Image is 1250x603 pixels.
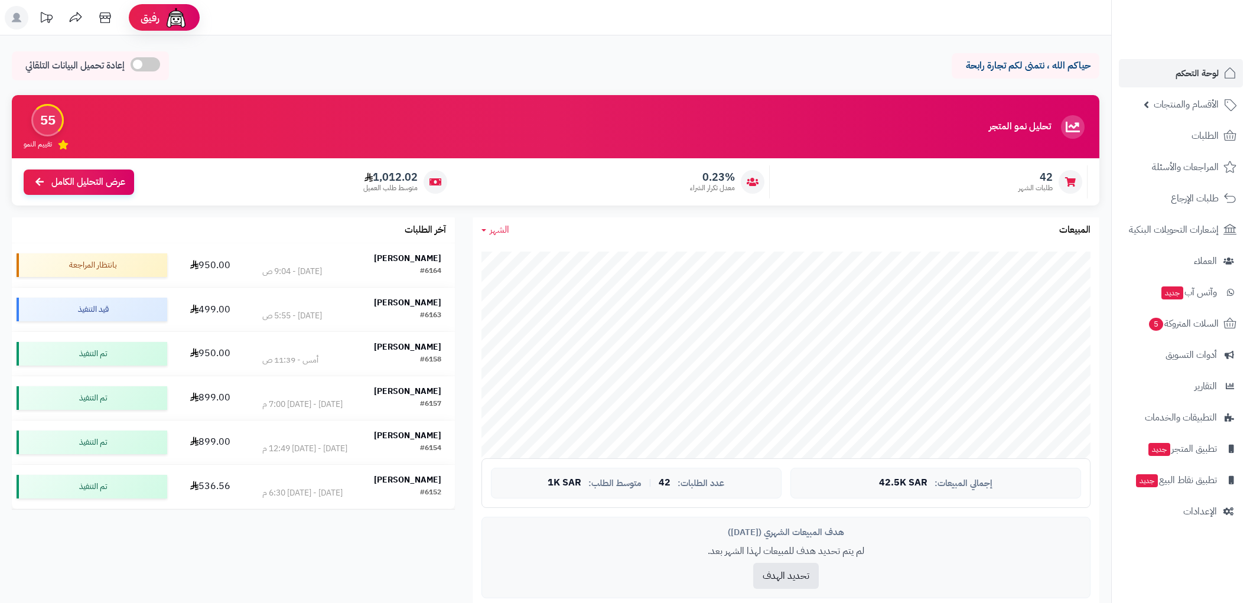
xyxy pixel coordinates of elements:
[17,342,167,366] div: تم التنفيذ
[24,139,52,149] span: تقييم النمو
[420,354,441,366] div: #6158
[1166,347,1217,363] span: أدوات التسويق
[1194,378,1217,395] span: التقارير
[588,478,642,488] span: متوسط الطلب:
[1018,183,1053,193] span: طلبات الشهر
[1119,341,1243,369] a: أدوات التسويق
[490,223,509,237] span: الشهر
[879,478,927,488] span: 42.5K SAR
[164,6,188,30] img: ai-face.png
[262,310,322,322] div: [DATE] - 5:55 ص
[1119,435,1243,463] a: تطبيق المتجرجديد
[374,474,441,486] strong: [PERSON_NAME]
[141,11,159,25] span: رفيق
[1059,225,1091,236] h3: المبيعات
[172,421,249,464] td: 899.00
[374,296,441,309] strong: [PERSON_NAME]
[1119,59,1243,87] a: لوحة التحكم
[363,171,418,184] span: 1,012.02
[172,243,249,287] td: 950.00
[25,59,125,73] span: إعادة تحميل البيانات التلقائي
[1119,403,1243,432] a: التطبيقات والخدمات
[172,288,249,331] td: 499.00
[753,563,819,589] button: تحديد الهدف
[491,526,1081,539] div: هدف المبيعات الشهري ([DATE])
[690,171,735,184] span: 0.23%
[1119,278,1243,307] a: وآتس آبجديد
[1129,221,1219,238] span: إشعارات التحويلات البنكية
[1194,253,1217,269] span: العملاء
[420,310,441,322] div: #6163
[17,253,167,277] div: بانتظار المراجعة
[678,478,724,488] span: عدد الطلبات:
[420,443,441,455] div: #6154
[262,487,343,499] div: [DATE] - [DATE] 6:30 م
[420,266,441,278] div: #6164
[420,399,441,410] div: #6157
[1161,286,1183,299] span: جديد
[1148,443,1170,456] span: جديد
[1119,122,1243,150] a: الطلبات
[1183,503,1217,520] span: الإعدادات
[172,376,249,420] td: 899.00
[363,183,418,193] span: متوسط طلب العميل
[262,354,318,366] div: أمس - 11:39 ص
[405,225,446,236] h3: آخر الطلبات
[1160,284,1217,301] span: وآتس آب
[262,399,343,410] div: [DATE] - [DATE] 7:00 م
[1192,128,1219,144] span: الطلبات
[989,122,1051,132] h3: تحليل نمو المتجر
[1119,497,1243,526] a: الإعدادات
[172,332,249,376] td: 950.00
[1136,474,1158,487] span: جديد
[374,252,441,265] strong: [PERSON_NAME]
[548,478,581,488] span: 1K SAR
[1119,309,1243,338] a: السلات المتروكة5
[1119,372,1243,400] a: التقارير
[961,59,1091,73] p: حياكم الله ، نتمنى لكم تجارة رابحة
[17,475,167,498] div: تم التنفيذ
[17,298,167,321] div: قيد التنفيذ
[659,478,670,488] span: 42
[935,478,992,488] span: إجمالي المبيعات:
[31,6,61,32] a: تحديثات المنصة
[1119,247,1243,275] a: العملاء
[1018,171,1053,184] span: 42
[1171,190,1219,207] span: طلبات الإرجاع
[1147,441,1217,457] span: تطبيق المتجر
[1148,315,1219,332] span: السلات المتروكة
[1119,466,1243,494] a: تطبيق نقاط البيعجديد
[1152,159,1219,175] span: المراجعات والأسئلة
[17,386,167,410] div: تم التنفيذ
[374,341,441,353] strong: [PERSON_NAME]
[262,266,322,278] div: [DATE] - 9:04 ص
[649,478,652,487] span: |
[491,545,1081,558] p: لم يتم تحديد هدف للمبيعات لهذا الشهر بعد.
[17,431,167,454] div: تم التنفيذ
[1119,216,1243,244] a: إشعارات التحويلات البنكية
[1145,409,1217,426] span: التطبيقات والخدمات
[374,429,441,442] strong: [PERSON_NAME]
[1154,96,1219,113] span: الأقسام والمنتجات
[374,385,441,397] strong: [PERSON_NAME]
[1119,153,1243,181] a: المراجعات والأسئلة
[690,183,735,193] span: معدل تكرار الشراء
[481,223,509,237] a: الشهر
[24,170,134,195] a: عرض التحليل الكامل
[51,175,125,189] span: عرض التحليل الكامل
[420,487,441,499] div: #6152
[262,443,347,455] div: [DATE] - [DATE] 12:49 م
[1119,184,1243,213] a: طلبات الإرجاع
[1176,65,1219,82] span: لوحة التحكم
[1170,31,1239,56] img: logo-2.png
[1149,318,1163,331] span: 5
[1135,472,1217,488] span: تطبيق نقاط البيع
[172,465,249,509] td: 536.56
